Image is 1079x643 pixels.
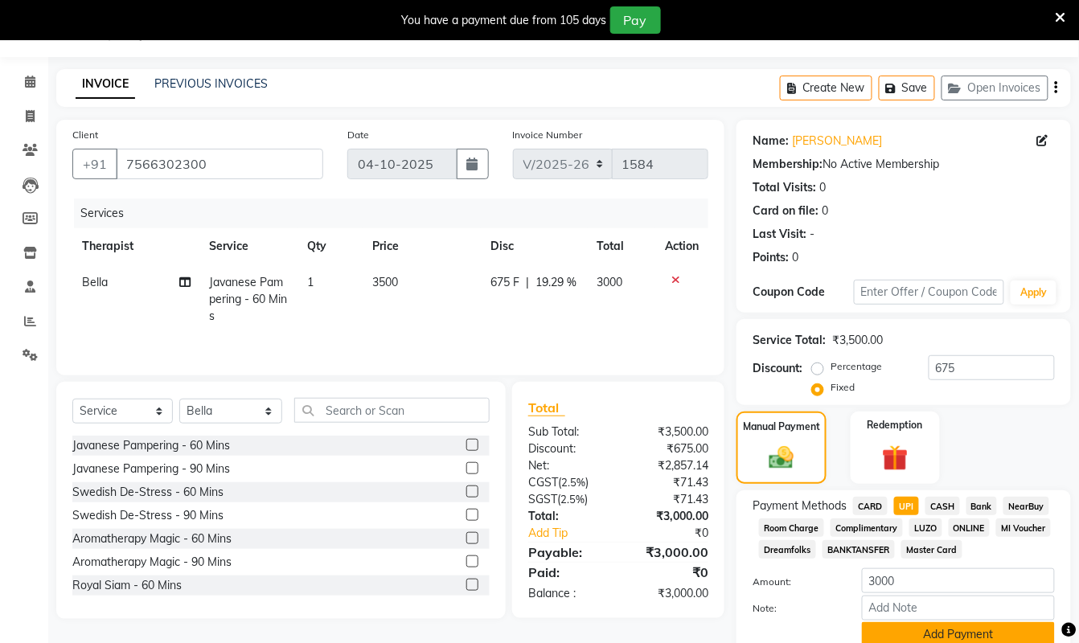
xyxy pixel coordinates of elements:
[966,497,998,515] span: Bank
[210,275,288,323] span: Javanese Pampering - 60 Mins
[853,497,888,515] span: CARD
[832,332,883,349] div: ₹3,500.00
[743,420,820,434] label: Manual Payment
[618,543,720,562] div: ₹3,000.00
[854,280,1005,305] input: Enter Offer / Coupon Code
[528,475,558,489] span: CGST
[76,70,135,99] a: INVOICE
[753,226,806,243] div: Last Visit:
[294,398,490,423] input: Search or Scan
[297,228,363,264] th: Qty
[942,76,1048,100] button: Open Invoices
[879,76,935,100] button: Save
[72,461,230,477] div: Javanese Pampering - 90 Mins
[526,274,529,291] span: |
[753,249,789,266] div: Points:
[618,585,720,602] div: ₹3,000.00
[759,518,824,537] span: Room Charge
[535,274,576,291] span: 19.29 %
[792,249,798,266] div: 0
[759,540,816,559] span: Dreamfolks
[516,563,618,582] div: Paid:
[72,228,200,264] th: Therapist
[516,543,618,562] div: Payable:
[116,149,323,179] input: Search by Name/Mobile/Email/Code
[618,491,720,508] div: ₹71.43
[618,563,720,582] div: ₹0
[831,518,903,537] span: Complimentary
[868,418,923,432] label: Redemption
[528,399,565,416] span: Total
[610,6,661,34] button: Pay
[831,359,882,374] label: Percentage
[753,284,853,301] div: Coupon Code
[819,179,826,196] div: 0
[82,275,108,289] span: Bella
[753,156,1055,173] div: No Active Membership
[894,497,919,515] span: UPI
[72,128,98,142] label: Client
[901,540,962,559] span: Master Card
[874,442,917,475] img: _gift.svg
[200,228,298,264] th: Service
[655,228,708,264] th: Action
[925,497,960,515] span: CASH
[154,76,268,91] a: PREVIOUS INVOICES
[72,530,232,547] div: Aromatherapy Magic - 60 Mins
[363,228,481,264] th: Price
[822,203,828,219] div: 0
[753,498,847,514] span: Payment Methods
[560,493,585,506] span: 2.5%
[618,440,720,457] div: ₹675.00
[72,437,230,454] div: Javanese Pampering - 60 Mins
[72,507,224,524] div: Swedish De-Stress - 90 Mins
[618,508,720,525] div: ₹3,000.00
[996,518,1051,537] span: MI Voucher
[862,596,1055,620] input: Add Note
[741,601,849,616] label: Note:
[810,226,814,243] div: -
[753,156,823,173] div: Membership:
[1003,497,1049,515] span: NearBuy
[490,274,519,291] span: 675 F
[516,424,618,440] div: Sub Total:
[635,525,720,542] div: ₹0
[516,440,618,457] div: Discount:
[909,518,942,537] span: LUZO
[618,457,720,474] div: ₹2,857.14
[753,203,818,219] div: Card on file:
[72,484,224,501] div: Swedish De-Stress - 60 Mins
[72,577,182,594] div: Royal Siam - 60 Mins
[74,199,720,228] div: Services
[307,275,314,289] span: 1
[618,474,720,491] div: ₹71.43
[528,492,557,506] span: SGST
[761,444,802,473] img: _cash.svg
[513,128,583,142] label: Invoice Number
[481,228,588,264] th: Disc
[823,540,895,559] span: BANKTANSFER
[516,508,618,525] div: Total:
[618,424,720,440] div: ₹3,500.00
[72,149,117,179] button: +91
[792,133,882,149] a: [PERSON_NAME]
[516,525,635,542] a: Add Tip
[372,275,398,289] span: 3500
[588,228,656,264] th: Total
[949,518,991,537] span: ONLINE
[862,568,1055,593] input: Amount
[597,275,623,289] span: 3000
[72,554,232,571] div: Aromatherapy Magic - 90 Mins
[741,575,849,589] label: Amount:
[516,457,618,474] div: Net:
[753,179,816,196] div: Total Visits:
[753,332,826,349] div: Service Total:
[516,585,618,602] div: Balance :
[1011,281,1056,305] button: Apply
[402,12,607,29] div: You have a payment due from 105 days
[561,476,585,489] span: 2.5%
[753,360,802,377] div: Discount:
[780,76,872,100] button: Create New
[831,380,855,395] label: Fixed
[516,491,618,508] div: ( )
